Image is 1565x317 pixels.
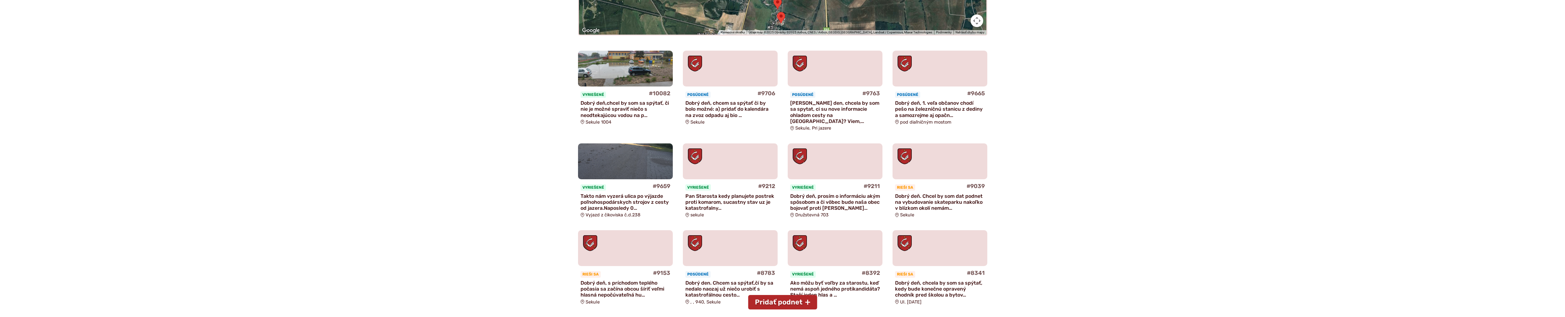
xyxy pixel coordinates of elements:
[581,92,606,98] span: Vyriešené
[581,26,601,35] img: Google
[685,100,775,118] p: Dobrý deň, chcem sa spýtať či by bolo možné: a) pridať do kalendára na zvoz odpadu aj bio …
[895,100,985,118] p: Dobrý deň, 1. veľa občanov chodí pešo na železničnú stanicu z dediny a samozrejme aj opačn…
[936,31,952,34] a: Podmienky (otvorí sa na novej karte)
[862,270,880,277] h4: #8392
[795,125,831,131] span: Sekule, Pri jazere
[790,280,880,298] p: Ako môžu byť voľby za starostu, keď nemá aspoň jedného protikandidáta? Stačí jeden hlas a …
[581,193,670,211] p: Takto nám vyzerá ulica po výjazde poľnohospodárskych strojov z cesty od jazera.Naposledy 0…
[685,92,711,98] span: Posúdené
[578,143,673,220] a: #9659 Vyriešené Takto nám vyzerá ulica po výjazde poľnohospodárskych strojov z cesty od jazera.Na...
[685,193,775,211] p: Pan Starosta kedy planujete postrek proti komarom, sucastny stav uz je katastrofalny…
[581,280,670,298] p: Dobrý deň, s príchodom teplého počasia sa začína obcou šíriť veľmi hlasná nepočúvateľná hu…
[864,183,880,190] h4: #9211
[790,193,880,211] p: Dobrý deň, prosím o informáciu akým spôsobom a či vôbec bude naša obec bojovať proti [PERSON_NAME]…
[685,184,711,191] span: Vyriešené
[788,51,882,133] a: #9763 Posúdené [PERSON_NAME] den, chcela by som sa spytat, ci su nove informacie ohladom cesty na...
[683,51,778,127] a: #9706 Posúdené Dobrý deň, chcem sa spýtať či by bolo možné: a) pridať do kalendára na zvoz odpadu...
[755,298,802,306] span: Pridať podnet
[971,14,983,27] button: Ovládať kameru na mape
[795,212,829,218] span: Družstevná 703
[900,120,951,125] span: pod diaľničným mostom
[893,51,987,127] a: #9665 Posúdené Dobrý deň, 1. veľa občanov chodí pešo na železničnú stanicu z dediny a samozrejme ...
[578,51,673,127] a: #10082 Vyriešené Dobrý deň,chcel by som sa spýtať, či nie je možné spraviť niečo s neodtekajúcou ...
[790,271,816,277] span: Vyriešené
[788,230,882,307] a: #8392 Vyriešené Ako môžu byť voľby za starostu, keď nemá aspoň jedného protikandidáta? Stačí jede...
[685,280,775,298] p: Dobrý den. Chcem sa spýtať,čí by sa nedalo naozaj už niečo urobiť s katastrofálnou cesto…
[895,271,915,277] span: Rieši sa
[895,280,985,298] p: Dobrý deň, chcela by som sa spýtať, kedy bude konečne opravený chodník pred školou a bytov…
[748,295,817,309] button: Pridať podnet
[685,271,711,277] span: Posúdené
[653,183,670,190] h4: #9659
[578,230,673,307] a: #9153 Rieši sa Dobrý deň, s príchodom teplého počasia sa začína obcou šíriť veľmi hlasná nepočúva...
[683,230,778,307] a: #8783 Posúdené Dobrý den. Chcem sa spýtať,čí by sa nedalo naozaj už niečo urobiť s katastrofálnou...
[683,143,778,220] a: #9212 Vyriešené Pan Starosta kedy planujete postrek proti komarom, sucastny stav uz je katastrofa...
[653,270,670,277] h4: #9153
[895,184,915,191] span: Rieši sa
[788,143,882,220] a: #9211 Vyriešené Dobrý deň, prosím o informáciu akým spôsobom a či vôbec bude naša obec bojovať pr...
[721,30,745,35] button: Klávesové skratky
[967,270,985,277] h4: #8341
[955,31,984,34] a: Nahlásiť chybu mapy
[586,212,640,218] span: Vyjazd z čikoviska č.d.238
[790,92,815,98] span: Posúdené
[895,193,985,211] p: Dobrý deň. Chcel by som dat podnet na vybudovanie skateparku nakoľko v blízkom okolí nemám…
[649,90,670,97] h4: #10082
[690,212,704,218] span: sekule
[900,212,914,218] span: Sekule
[581,184,606,191] span: Vyriešené
[967,90,985,97] h4: #9665
[749,31,932,34] span: Údaje máp ©2025 Obrázky ©2025 Airbus, CNES / Airbus, GEODIS [GEOGRAPHIC_DATA], Landsat / Copernic...
[790,100,880,124] p: [PERSON_NAME] den, chcela by som sa spytat, ci su nove informacie ohladom cesty na [GEOGRAPHIC_DA...
[900,299,921,305] span: Ul. [DATE]
[581,271,601,277] span: Rieši sa
[586,299,600,305] span: Sekule
[967,183,985,190] h4: #9039
[758,183,775,190] h4: #9212
[893,230,987,307] a: #8341 Rieši sa Dobrý deň, chcela by som sa spýtať, kedy bude konečne opravený chodník pred školou...
[757,270,775,277] h4: #8783
[895,92,920,98] span: Posúdené
[581,26,601,35] a: Otvoriť túto oblasť v Mapách Google (otvorí nové okno)
[581,100,670,118] p: Dobrý deň,chcel by som sa spýtať, či nie je možné spraviť niečo s neodtekajúcou vodou na p…
[862,90,880,97] h4: #9763
[757,90,775,97] h4: #9706
[893,143,987,220] a: #9039 Rieši sa Dobrý deň. Chcel by som dat podnet na vybudovanie skateparku nakoľko v blízkom oko...
[690,120,705,125] span: Sekule
[790,184,816,191] span: Vyriešené
[586,120,611,125] span: Sekule 1004
[690,299,721,305] span: , , 940, Sekule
